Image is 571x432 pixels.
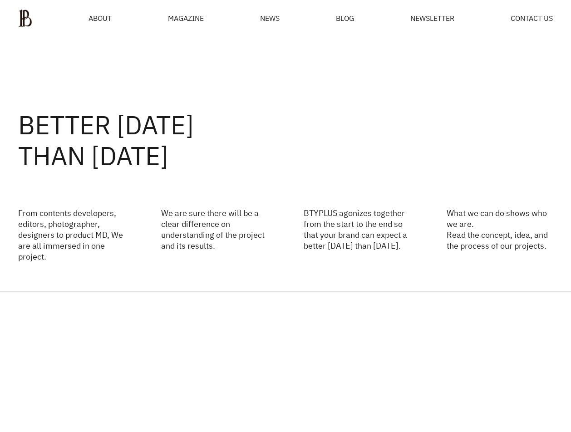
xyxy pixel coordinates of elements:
[168,15,204,22] div: MAGAZINE
[447,207,553,262] p: What we can do shows who we are. Read the concept, idea, and the process of our projects.
[18,109,553,171] h2: BETTER [DATE] THAN [DATE]
[260,15,280,22] a: NEWS
[18,207,125,262] p: From contents developers, editors, photographer, designers to product MD, We are all immersed in ...
[410,15,454,22] a: NEWSLETTER
[161,207,268,262] p: We are sure there will be a clear difference on understanding of the project and its results.
[336,15,354,22] a: BLOG
[18,9,32,27] img: ba379d5522eb3.png
[89,15,112,22] a: ABOUT
[304,207,410,262] p: BTYPLUS agonizes together from the start to the end so that your brand can expect a better [DATE]...
[511,15,553,22] a: CONTACT US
